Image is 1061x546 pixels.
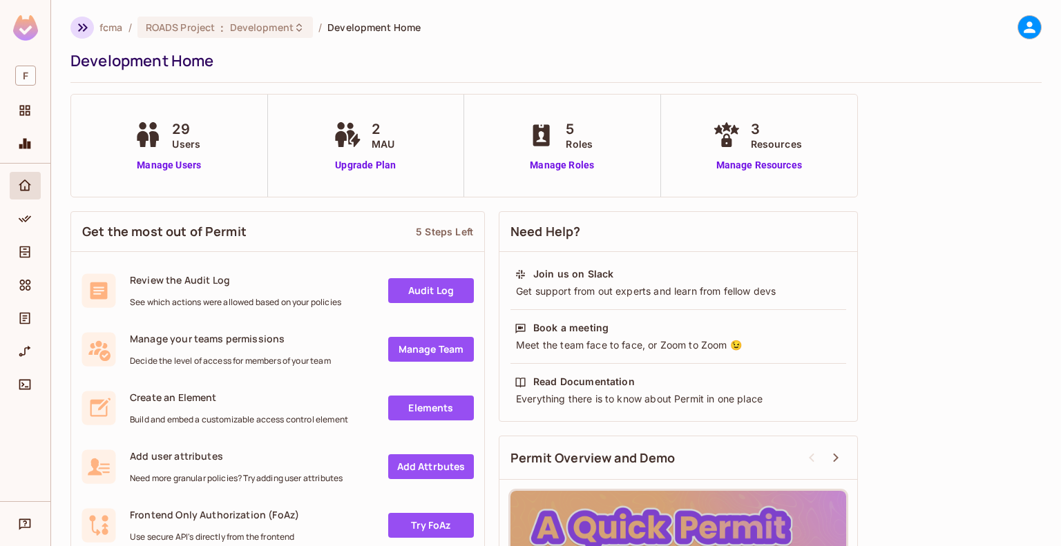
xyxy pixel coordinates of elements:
div: Help & Updates [10,510,41,538]
span: Frontend Only Authorization (FoAz) [130,508,299,521]
a: Audit Log [388,278,474,303]
span: Resources [751,137,802,151]
div: Meet the team face to face, or Zoom to Zoom 😉 [515,338,842,352]
li: / [128,21,132,34]
div: 5 Steps Left [416,225,473,238]
div: Everything there is to know about Permit in one place [515,392,842,406]
span: MAU [372,137,394,151]
a: Manage Resources [709,158,809,173]
div: Book a meeting [533,321,609,335]
span: Permit Overview and Demo [510,449,676,467]
span: Get the most out of Permit [82,223,247,240]
span: 2 [372,119,394,139]
span: Manage your teams permissions [130,332,331,345]
div: Workspace: fcma [10,60,41,91]
span: Roles [566,137,593,151]
span: Need Help? [510,223,581,240]
a: Manage Roles [524,158,600,173]
li: / [318,21,322,34]
span: : [220,22,224,33]
a: Manage Users [131,158,207,173]
span: Create an Element [130,391,348,404]
div: Join us on Slack [533,267,613,281]
a: Elements [388,396,474,420]
a: Upgrade Plan [330,158,401,173]
span: F [15,66,36,86]
img: SReyMgAAAABJRU5ErkJggg== [13,15,38,41]
span: Add user attributes [130,449,343,462]
span: 5 [566,119,593,139]
a: Add Attrbutes [388,454,474,479]
div: URL Mapping [10,338,41,365]
span: 3 [751,119,802,139]
div: Read Documentation [533,375,635,389]
div: Development Home [70,50,1035,71]
div: Connect [10,371,41,398]
div: Elements [10,271,41,299]
span: Build and embed a customizable access control element [130,414,348,425]
span: the active workspace [99,21,123,34]
div: Monitoring [10,130,41,157]
span: See which actions were allowed based on your policies [130,297,341,308]
a: Manage Team [388,337,474,362]
a: Try FoAz [388,513,474,538]
span: Users [172,137,200,151]
span: Decide the level of access for members of your team [130,355,331,367]
span: Development Home [327,21,421,34]
div: Audit Log [10,304,41,332]
span: ROADS Project [146,21,216,34]
div: Policy [10,205,41,233]
div: Home [10,172,41,199]
div: Directory [10,238,41,266]
div: Projects [10,97,41,124]
span: Review the Audit Log [130,273,341,286]
span: Development [230,21,294,34]
span: 29 [172,119,200,139]
span: Use secure API's directly from the frontend [130,532,299,543]
div: Get support from out experts and learn from fellow devs [515,284,842,298]
span: Need more granular policies? Try adding user attributes [130,473,343,484]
